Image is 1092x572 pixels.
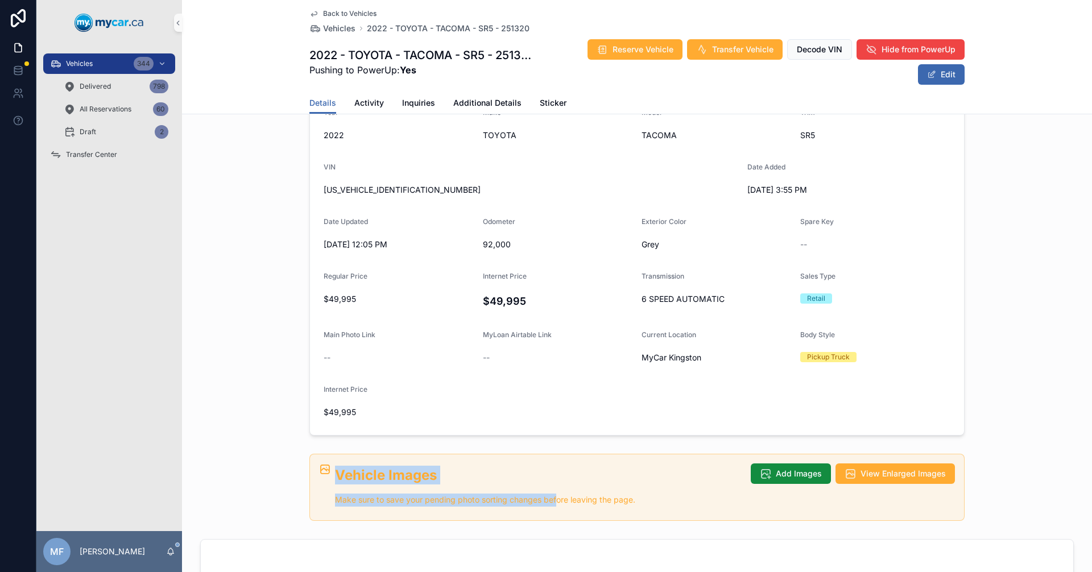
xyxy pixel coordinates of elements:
[309,47,532,63] h1: 2022 - TOYOTA - TACOMA - SR5 - 251320
[80,127,96,136] span: Draft
[918,64,965,85] button: Edit
[747,163,785,171] span: Date Added
[57,76,175,97] a: Delivered798
[335,494,742,507] p: Make sure to save your pending photo sorting changes before leaving the page.
[483,352,490,363] span: --
[324,184,738,196] span: [US_VEHICLE_IDENTIFICATION_NUMBER]
[483,330,552,339] span: MyLoan Airtable Link
[800,272,835,280] span: Sales Type
[642,239,791,250] span: Grey
[751,463,831,484] button: Add Images
[324,330,375,339] span: Main Photo Link
[324,385,367,393] span: Internet Price
[309,23,355,34] a: Vehicles
[323,9,377,18] span: Back to Vehicles
[483,272,527,280] span: Internet Price
[153,102,168,116] div: 60
[642,130,791,141] span: TACOMA
[66,150,117,159] span: Transfer Center
[80,82,111,91] span: Delivered
[324,163,336,171] span: VIN
[687,39,783,60] button: Transfer Vehicle
[402,93,435,115] a: Inquiries
[642,272,684,280] span: Transmission
[36,45,182,180] div: scrollable content
[324,352,330,363] span: --
[66,59,93,68] span: Vehicles
[882,44,955,55] span: Hide from PowerUp
[642,352,701,363] span: MyCar Kingston
[400,64,416,76] strong: Yes
[150,80,168,93] div: 798
[354,97,384,109] span: Activity
[43,53,175,74] a: Vehicles344
[80,546,145,557] p: [PERSON_NAME]
[807,352,850,362] div: Pickup Truck
[453,93,522,115] a: Additional Details
[787,39,852,60] button: Decode VIN
[835,463,955,484] button: View Enlarged Images
[309,93,336,114] a: Details
[57,122,175,142] a: Draft2
[57,99,175,119] a: All Reservations60
[453,97,522,109] span: Additional Details
[309,97,336,109] span: Details
[324,130,474,141] span: 2022
[613,44,673,55] span: Reserve Vehicle
[324,239,474,250] span: [DATE] 12:05 PM
[800,239,807,250] span: --
[323,23,355,34] span: Vehicles
[75,14,144,32] img: App logo
[324,407,474,418] span: $49,995
[861,468,946,479] span: View Enlarged Images
[324,293,474,305] span: $49,995
[642,217,686,226] span: Exterior Color
[800,330,835,339] span: Body Style
[324,217,368,226] span: Date Updated
[540,93,566,115] a: Sticker
[335,466,742,484] h2: Vehicle Images
[402,97,435,109] span: Inquiries
[134,57,154,71] div: 344
[80,105,131,114] span: All Reservations
[540,97,566,109] span: Sticker
[800,217,834,226] span: Spare Key
[155,125,168,139] div: 2
[324,272,367,280] span: Regular Price
[483,293,633,309] h4: $49,995
[776,468,822,479] span: Add Images
[309,9,377,18] a: Back to Vehicles
[747,184,897,196] span: [DATE] 3:55 PM
[367,23,530,34] a: 2022 - TOYOTA - TACOMA - SR5 - 251320
[483,130,633,141] span: TOYOTA
[800,130,950,141] span: SR5
[588,39,682,60] button: Reserve Vehicle
[483,239,633,250] span: 92,000
[335,466,742,507] div: ## Vehicle Images Make sure to save your pending photo sorting changes before leaving the page.
[309,63,532,77] span: Pushing to PowerUp:
[483,217,515,226] span: Odometer
[857,39,965,60] button: Hide from PowerUp
[642,293,791,305] span: 6 SPEED AUTOMATIC
[43,144,175,165] a: Transfer Center
[712,44,773,55] span: Transfer Vehicle
[642,330,696,339] span: Current Location
[50,545,64,558] span: MF
[354,93,384,115] a: Activity
[807,293,825,304] div: Retail
[797,44,842,55] span: Decode VIN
